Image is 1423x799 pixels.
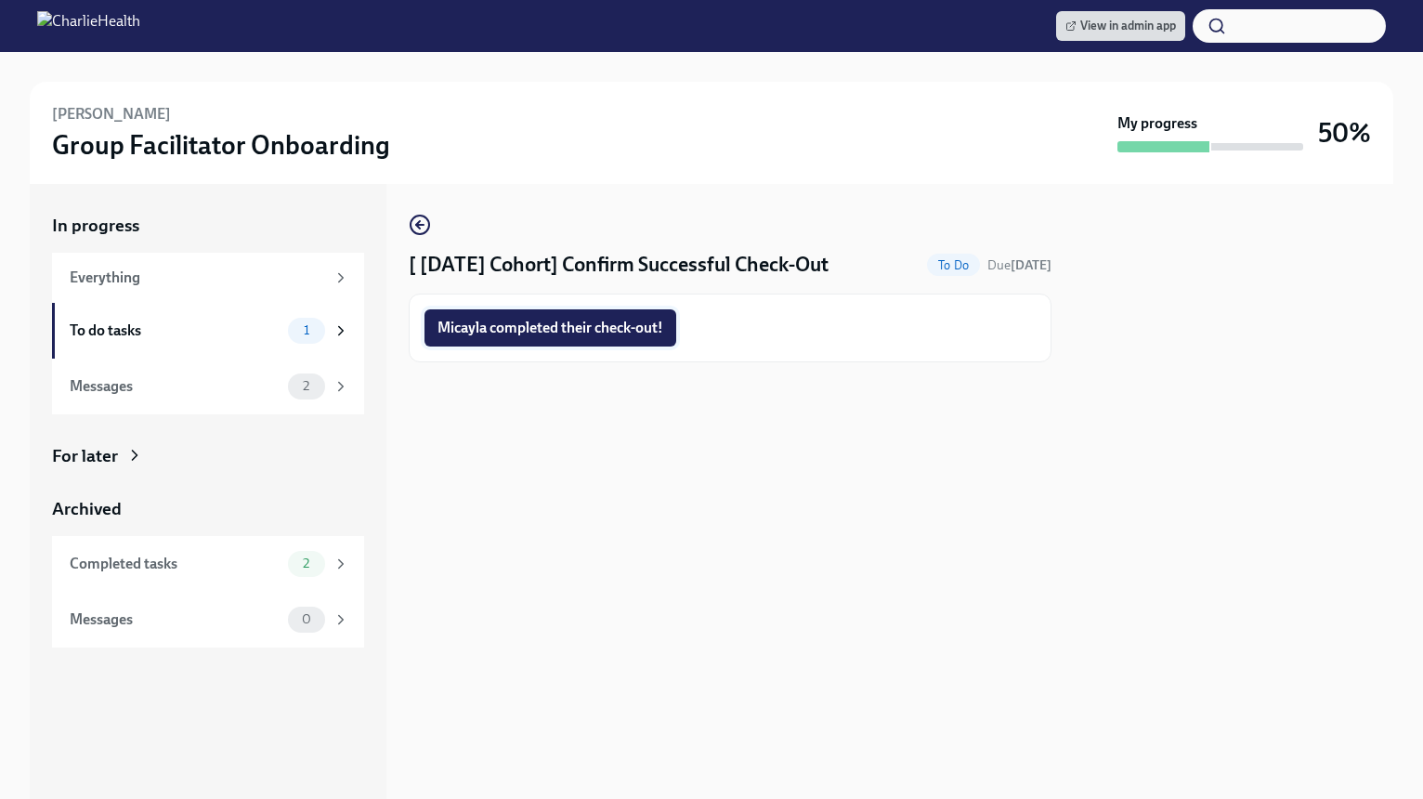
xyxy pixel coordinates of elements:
div: Messages [70,376,281,397]
div: Completed tasks [70,554,281,574]
strong: [DATE] [1011,257,1051,273]
h3: 50% [1318,116,1371,150]
img: CharlieHealth [37,11,140,41]
span: 0 [291,612,322,626]
span: September 6th, 2025 10:00 [987,256,1051,274]
div: To do tasks [70,321,281,341]
a: Completed tasks2 [52,536,364,592]
span: 1 [293,323,320,337]
a: For later [52,444,364,468]
div: Messages [70,609,281,630]
span: 2 [292,379,320,393]
h3: Group Facilitator Onboarding [52,128,390,162]
a: To do tasks1 [52,303,364,359]
a: Everything [52,253,364,303]
span: 2 [292,557,320,570]
div: For later [52,444,118,468]
span: Due [987,257,1051,273]
div: Everything [70,268,325,288]
a: In progress [52,214,364,238]
span: To Do [927,258,980,272]
a: Messages2 [52,359,364,414]
button: Micayla completed their check-out! [424,309,676,347]
h4: [ [DATE] Cohort] Confirm Successful Check-Out [409,251,829,279]
a: Archived [52,497,364,521]
a: View in admin app [1056,11,1185,41]
strong: My progress [1117,113,1197,134]
h6: [PERSON_NAME] [52,104,171,124]
a: Messages0 [52,592,364,648]
span: View in admin app [1065,17,1176,35]
span: Micayla completed their check-out! [437,319,663,337]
